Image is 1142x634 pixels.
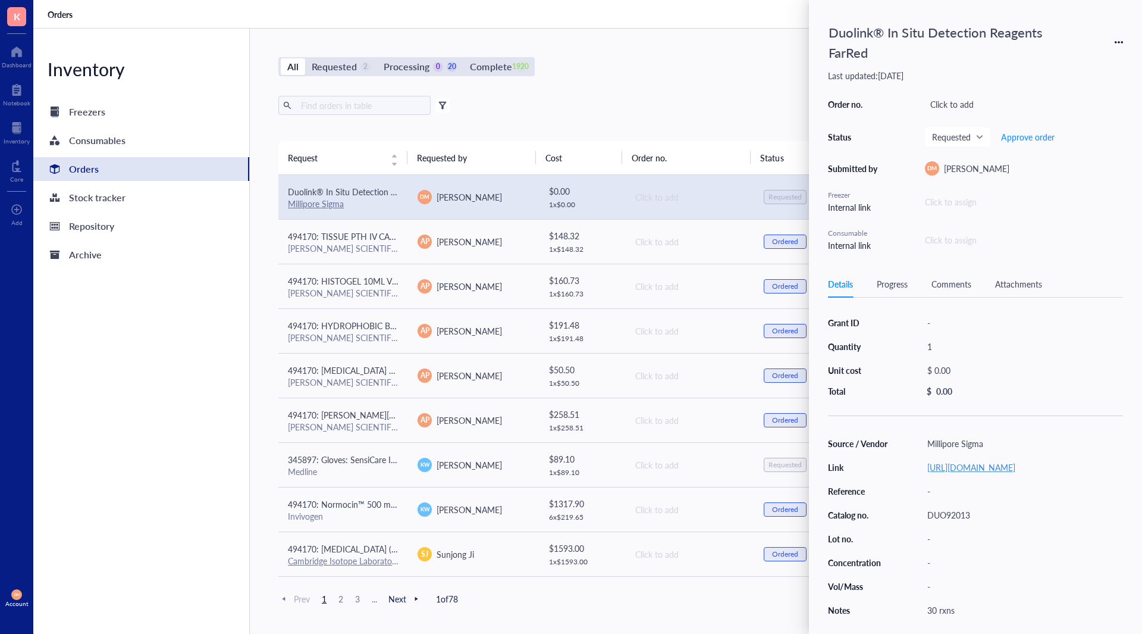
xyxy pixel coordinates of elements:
span: Next [388,594,422,604]
input: Find orders in table [296,96,426,114]
td: Click to add [625,576,754,621]
div: 1 x $ 50.50 [549,379,616,388]
span: K [14,9,20,24]
span: 494170: [MEDICAL_DATA] BULK 10PCT NBF 5GAL [288,364,478,376]
div: [PERSON_NAME] SCIENTIFIC COMPANY LLC [288,377,399,388]
span: 3 [350,594,365,604]
div: Click to add [635,235,745,248]
a: Notebook [3,80,30,107]
span: AP [421,370,429,381]
span: DM [14,592,20,596]
div: Click to assign [925,195,1123,208]
span: [PERSON_NAME] [437,370,502,382]
div: Internal link [828,239,881,252]
a: Dashboard [2,42,32,68]
span: Request [288,151,384,164]
div: Consumables [69,132,126,149]
div: $ 1317.90 [549,497,616,510]
span: [PERSON_NAME] [944,163,1009,174]
span: [PERSON_NAME] [437,191,502,203]
div: Click to add [635,324,745,338]
div: $ 0.00 [922,362,1118,379]
a: Stock tracker [33,186,249,210]
div: Unit cost [828,365,889,376]
div: 30 rxns [922,602,1123,619]
div: Attachments [995,277,1042,291]
div: $ 191.48 [549,318,616,332]
span: 2 [334,594,348,604]
div: - [922,578,1123,595]
span: Duolink® In Situ Detection Reagents FarRed [288,186,452,198]
div: 1920 [516,62,526,72]
div: - [922,314,1123,331]
div: Click to add [635,280,745,293]
div: Click to add [635,458,745,471]
div: 1 x $ 160.73 [549,289,616,299]
a: Archive [33,243,249,267]
div: Internal link [828,201,881,214]
div: Invivogen [288,511,399,521]
div: Ordered [772,282,798,291]
div: - [922,530,1123,547]
div: Click to add [635,414,745,427]
span: DM [421,193,429,201]
a: Consumables [33,129,249,152]
div: Lot no. [828,533,889,544]
span: 494170: [MEDICAL_DATA] (¹³C₅, 99%); 0.1 gram [288,543,466,555]
div: $ 258.51 [549,408,616,421]
span: 1 [317,594,331,604]
span: KW [420,461,429,469]
div: [PERSON_NAME] SCIENTIFIC COMPANY LLC [288,332,399,343]
div: segmented control [278,57,535,76]
span: ... [367,594,381,604]
span: 494170: HYDROPHOBIC BARRIER PEN 2/PK [288,320,458,332]
div: $ 1593.00 [549,542,616,555]
div: Order no. [828,99,881,110]
div: [PERSON_NAME] SCIENTIFIC COMPANY LLC [288,421,399,432]
div: [PERSON_NAME] SCIENTIFIC COMPANY LLC [288,288,399,298]
div: Quantity [828,341,889,352]
div: Vol/Mass [828,581,889,592]
div: Comments [931,277,971,291]
div: Ordered [772,326,798,336]
div: 0.00 [936,386,952,396]
span: Approve order [1001,132,1055,142]
span: Requested [932,132,981,142]
td: Click to add [625,308,754,353]
div: 1 x $ 258.51 [549,423,616,433]
span: 494170: [PERSON_NAME][MEDICAL_DATA] 488 GOAT Anti rabbit secondary [288,409,575,421]
button: Approve order [1000,127,1055,146]
span: SJ [421,549,428,560]
div: Submitted by [828,163,881,174]
div: Account [5,600,29,607]
div: [PERSON_NAME] SCIENTIFIC COMPANY LLC [288,243,399,254]
td: Click to add [625,487,754,532]
div: 6 x $ 219.65 [549,513,616,522]
div: Requested [312,58,357,75]
div: Ordered [772,549,798,559]
div: Click to add [635,503,745,516]
span: [PERSON_NAME] [437,325,502,337]
div: Ordered [772,416,798,425]
div: Link [828,462,889,473]
div: Orders [69,161,99,177]
div: All [287,58,299,75]
span: DM [927,164,937,173]
span: Prev [278,594,310,604]
span: 494170: Normocin™ 500 mg (10 x 1 ml tubes) [288,498,459,510]
th: Order no. [622,141,751,174]
a: Orders [48,9,75,20]
div: $ 89.10 [549,452,616,466]
div: Ordered [772,237,798,246]
div: - [922,483,1123,499]
a: Repository [33,214,249,238]
div: Total [828,386,889,396]
div: $ [927,386,931,396]
div: 1 x $ 89.10 [549,468,616,477]
span: [PERSON_NAME] [437,236,502,248]
div: Click to add [925,96,1123,113]
div: 1 x $ 0.00 [549,200,616,210]
div: Ordered [772,505,798,514]
td: Click to add [625,175,754,220]
div: Notes [828,605,889,616]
